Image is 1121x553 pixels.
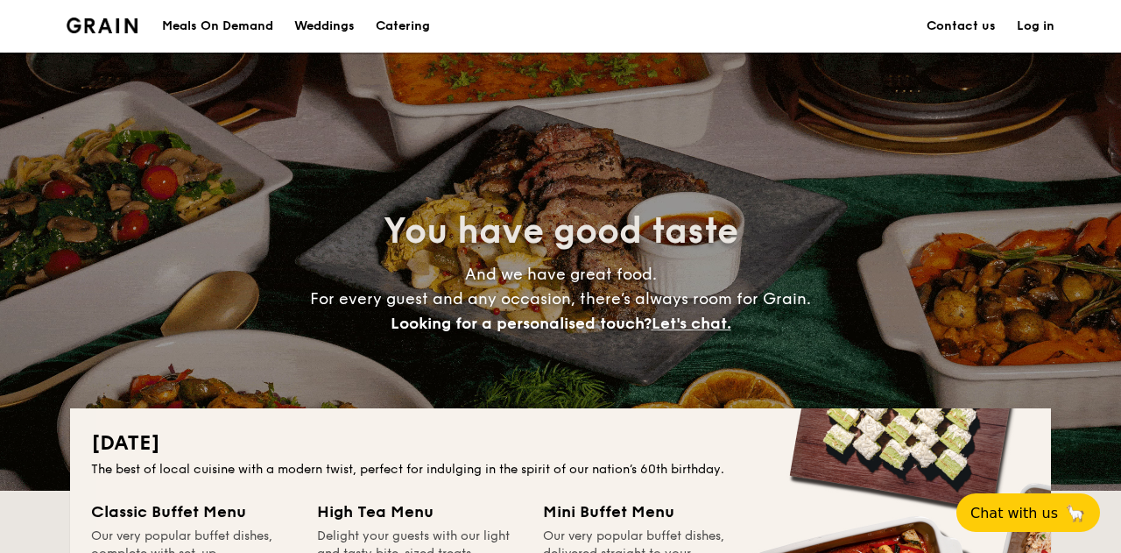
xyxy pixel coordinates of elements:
div: The best of local cuisine with a modern twist, perfect for indulging in the spirit of our nation’... [91,461,1030,479]
img: Grain [67,18,137,33]
span: Let's chat. [652,314,731,333]
span: Chat with us [970,505,1058,521]
div: Classic Buffet Menu [91,500,296,524]
div: High Tea Menu [317,500,522,524]
span: 🦙 [1065,503,1086,523]
a: Logotype [67,18,137,33]
div: Mini Buffet Menu [543,500,748,524]
h2: [DATE] [91,429,1030,457]
button: Chat with us🦙 [956,493,1100,532]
